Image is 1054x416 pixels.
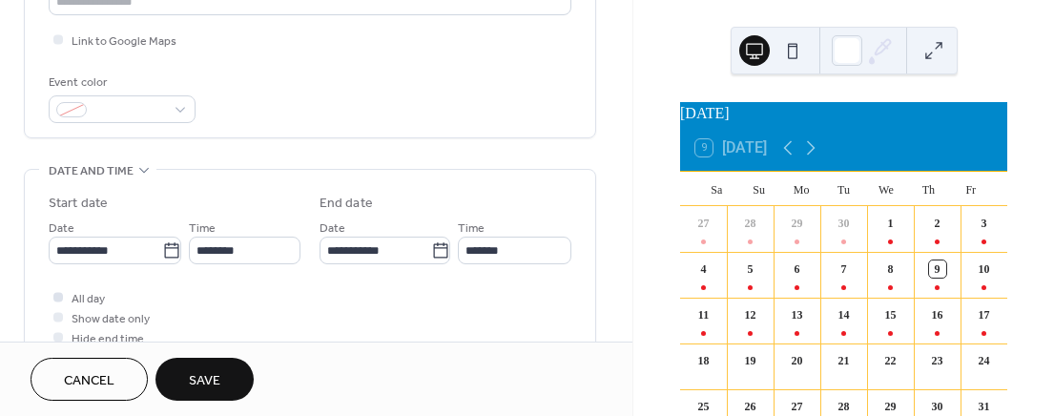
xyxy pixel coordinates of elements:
[695,260,713,278] div: 4
[836,215,853,232] div: 30
[789,215,806,232] div: 29
[907,172,949,206] div: Th
[950,172,992,206] div: Fr
[695,172,737,206] div: Sa
[789,260,806,278] div: 6
[742,398,759,415] div: 26
[780,172,822,206] div: Mo
[72,329,144,349] span: Hide end time
[49,194,108,214] div: Start date
[976,306,993,323] div: 17
[31,358,148,401] button: Cancel
[189,371,220,391] span: Save
[822,172,864,206] div: Tu
[320,218,345,239] span: Date
[189,218,216,239] span: Time
[976,352,993,369] div: 24
[929,352,946,369] div: 23
[789,398,806,415] div: 27
[882,398,899,415] div: 29
[742,352,759,369] div: 19
[49,161,134,181] span: Date and time
[882,215,899,232] div: 1
[976,398,993,415] div: 31
[680,102,1007,125] div: [DATE]
[72,309,150,329] span: Show date only
[976,215,993,232] div: 3
[742,260,759,278] div: 5
[929,398,946,415] div: 30
[789,352,806,369] div: 20
[72,289,105,309] span: All day
[742,306,759,323] div: 12
[49,73,192,93] div: Event color
[976,260,993,278] div: 10
[695,398,713,415] div: 25
[882,352,899,369] div: 22
[836,306,853,323] div: 14
[695,352,713,369] div: 18
[72,31,176,52] span: Link to Google Maps
[929,260,946,278] div: 9
[49,218,74,239] span: Date
[865,172,907,206] div: We
[742,215,759,232] div: 28
[929,306,946,323] div: 16
[836,260,853,278] div: 7
[836,398,853,415] div: 28
[155,358,254,401] button: Save
[737,172,779,206] div: Su
[882,260,899,278] div: 8
[320,194,373,214] div: End date
[695,215,713,232] div: 27
[929,215,946,232] div: 2
[882,306,899,323] div: 15
[458,218,485,239] span: Time
[695,306,713,323] div: 11
[836,352,853,369] div: 21
[789,306,806,323] div: 13
[64,371,114,391] span: Cancel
